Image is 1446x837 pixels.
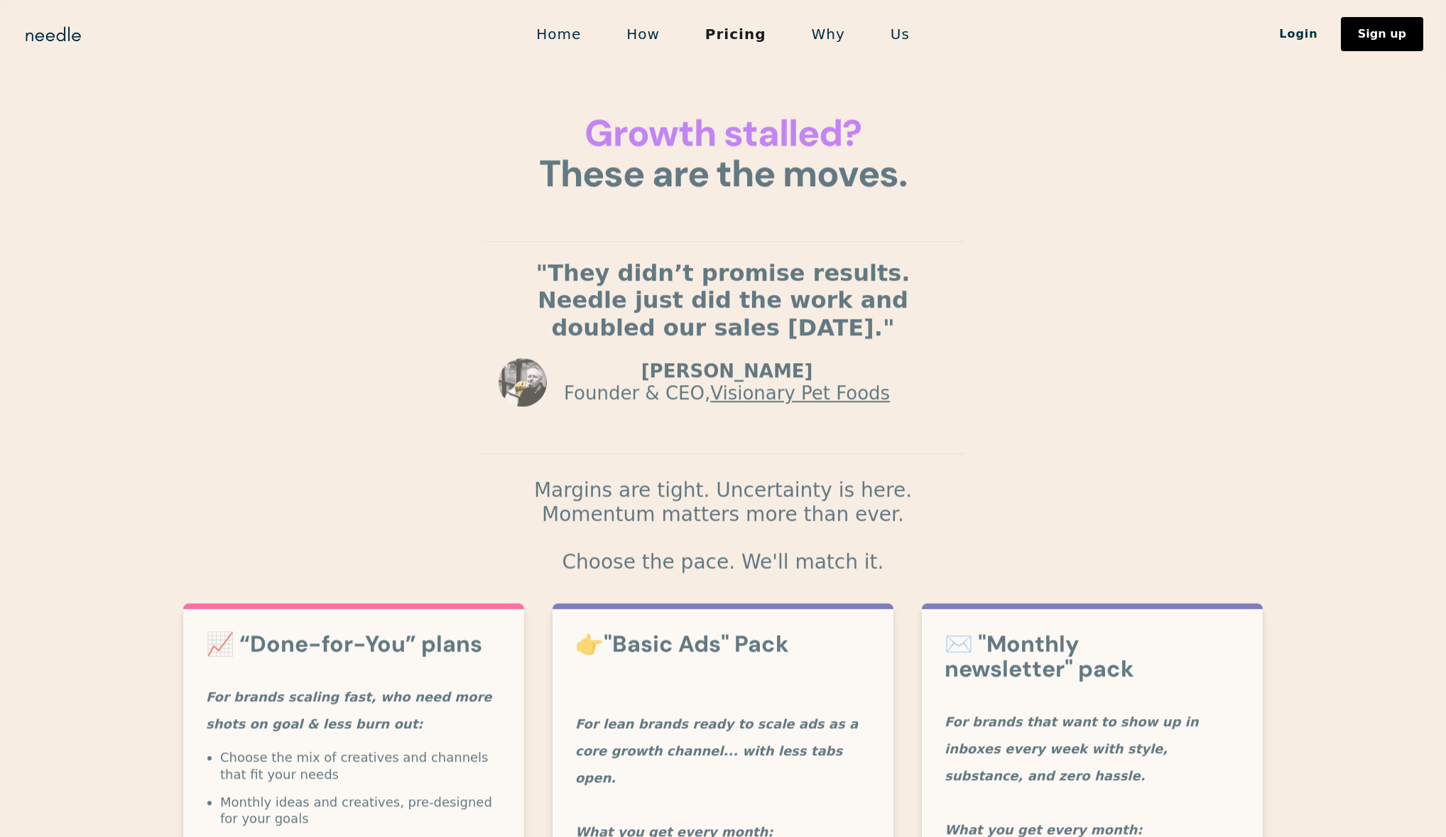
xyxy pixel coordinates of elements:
[1341,17,1423,51] a: Sign up
[206,689,492,731] em: For brands scaling fast, who need more shots on goal & less burn out:
[1358,28,1406,40] div: Sign up
[564,361,890,383] p: [PERSON_NAME]
[710,383,890,404] a: Visionary Pet Foods
[789,19,868,49] a: Why
[482,113,964,194] h1: These are the moves.
[220,794,501,827] li: Monthly ideas and creatives, pre-designed for your goals
[575,629,789,659] strong: 👉"Basic Ads" Pack
[564,383,890,405] p: Founder & CEO,
[585,109,861,157] span: Growth stalled?
[513,19,604,49] a: Home
[683,19,789,49] a: Pricing
[220,749,501,782] li: Choose the mix of creatives and channels that fit your needs
[945,632,1240,681] h3: ✉️ "Monthly newsletter" pack
[536,260,910,342] strong: "They didn’t promise results. Needle just did the work and doubled our sales [DATE]."
[482,478,964,573] p: Margins are tight. Uncertainty is here. Momentum matters more than ever. Choose the pace. We'll m...
[604,19,683,49] a: How
[868,19,933,49] a: Us
[1256,22,1341,46] a: Login
[206,632,501,657] h3: 📈 “Done-for-You” plans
